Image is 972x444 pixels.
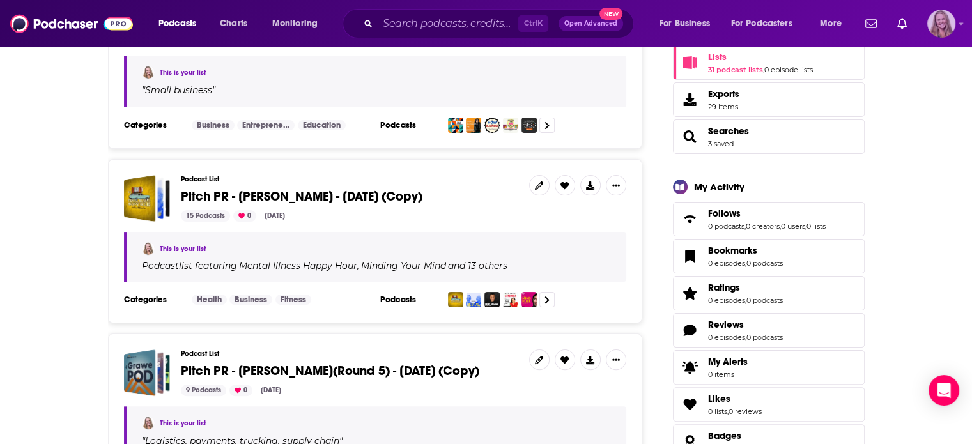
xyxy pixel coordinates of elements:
h4: Minding Your Mind [361,261,446,271]
a: Minding Your Mind [359,261,446,271]
img: User Profile [927,10,955,38]
a: Show notifications dropdown [860,13,882,34]
a: Reviews [677,321,703,339]
a: Ratings [708,282,783,293]
span: , [744,222,746,231]
img: The Big Idea with Elizabeth Gore [503,118,518,133]
h4: Mental Illness Happy Hour [239,261,357,271]
span: Ratings [708,282,740,293]
img: Small Business PR [466,118,481,133]
span: , [745,296,746,305]
a: 0 reviews [729,407,762,416]
img: The How of Business - How to start, run, grow and exit a small business. [484,118,500,133]
button: open menu [263,13,334,34]
img: State Of Mind with Maurice Benard [484,292,500,307]
img: Podchaser - Follow, Share and Rate Podcasts [10,11,133,36]
a: This is your list [160,68,206,77]
div: [DATE] [259,210,290,222]
a: 0 lists [708,407,727,416]
span: Bookmarks [673,239,865,273]
span: More [820,15,842,33]
a: Reviews [708,319,783,330]
a: Pitch PR - Lauren Howard - Aug 7, 2025 (Copy) [124,175,171,222]
span: Ctrl K [518,15,548,32]
span: Pitch PR - [PERSON_NAME] - [DATE] (Copy) [181,188,422,204]
a: Searches [708,125,749,137]
span: Badges [708,430,741,441]
a: Show notifications dropdown [892,13,912,34]
span: Reviews [708,319,744,330]
span: My Alerts [708,356,748,367]
img: Local SEO Tactics and Digital Marketing Strategies [521,118,537,133]
button: Show profile menu [927,10,955,38]
span: Follows [708,208,741,219]
span: For Podcasters [731,15,792,33]
a: Badges [708,430,747,441]
img: Mental Illness Happy Hour [448,292,463,307]
span: Logged in as KirstinPitchPR [927,10,955,38]
img: Kirstin Robison [142,242,155,255]
a: 0 episodes [708,296,745,305]
a: Exports [673,82,865,117]
a: Business [229,295,272,305]
a: 0 episode lists [764,65,813,74]
div: Open Intercom Messenger [929,375,959,406]
span: My Alerts [677,358,703,376]
a: This is your list [160,419,206,427]
button: Show More Button [606,349,626,370]
a: 0 episodes [708,333,745,342]
a: Searches [677,128,703,146]
div: My Activity [694,181,744,193]
span: , [745,333,746,342]
a: Follows [708,208,826,219]
span: Exports [677,91,703,109]
span: Pitch PR - [PERSON_NAME](Round 5) - [DATE] (Copy) [181,363,479,379]
span: 29 items [708,102,739,111]
button: open menu [651,13,726,34]
span: Ratings [673,276,865,310]
span: Monitoring [272,15,318,33]
div: 9 Podcasts [181,385,226,396]
h3: Categories [124,120,181,130]
a: Fitness [275,295,311,305]
span: Bookmarks [708,245,757,256]
img: The Mind Full Podcast [521,292,537,307]
a: Pitch PR - [PERSON_NAME] - [DATE] (Copy) [181,190,422,204]
img: Mentally Stronger with Therapist Amy Morin [503,292,518,307]
span: " " [142,84,215,96]
h3: Podcast List [181,175,519,183]
a: Pitch PR - Spencer Barkoff(Round 5) - August 6, 2025 (Copy) [124,349,171,396]
img: Kirstin Robison [142,66,155,79]
span: Searches [673,119,865,154]
a: 0 lists [806,222,826,231]
a: 0 podcasts [746,296,783,305]
span: , [357,260,359,272]
span: Lists [708,51,727,63]
a: 3 saved [708,139,734,148]
a: Charts [212,13,255,34]
a: Pitch PR - [PERSON_NAME](Round 5) - [DATE] (Copy) [181,364,479,378]
a: Bookmarks [677,247,703,265]
div: 15 Podcasts [181,210,230,222]
span: Small business [145,84,212,96]
a: 0 episodes [708,259,745,268]
span: Charts [220,15,247,33]
p: and 13 others [448,260,507,272]
a: Business [192,120,235,130]
a: 0 podcasts [746,259,783,268]
button: open menu [723,13,811,34]
h3: Categories [124,295,181,305]
span: Exports [708,88,739,100]
h3: Podcasts [380,120,438,130]
div: Search podcasts, credits, & more... [355,9,646,38]
a: Entrepreneur [237,120,295,130]
span: , [745,259,746,268]
a: 0 creators [746,222,780,231]
a: 31 podcast lists [708,65,763,74]
img: Kirstin Robison [142,417,155,429]
span: , [727,407,729,416]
